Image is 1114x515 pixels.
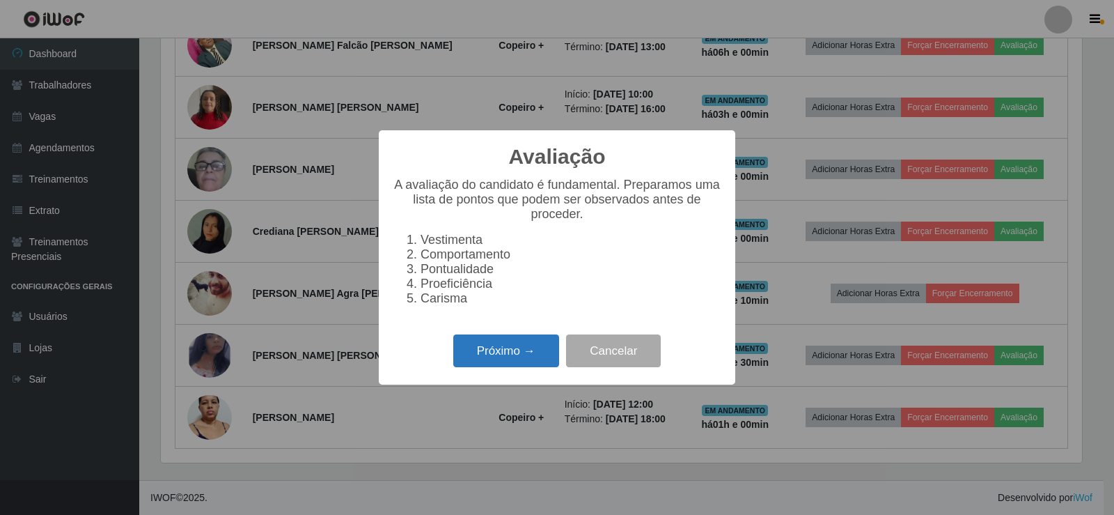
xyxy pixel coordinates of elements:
[421,233,721,247] li: Vestimenta
[421,247,721,262] li: Comportamento
[421,291,721,306] li: Carisma
[453,335,559,367] button: Próximo →
[421,277,721,291] li: Proeficiência
[421,262,721,277] li: Pontualidade
[566,335,661,367] button: Cancelar
[509,144,606,169] h2: Avaliação
[393,178,721,222] p: A avaliação do candidato é fundamental. Preparamos uma lista de pontos que podem ser observados a...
